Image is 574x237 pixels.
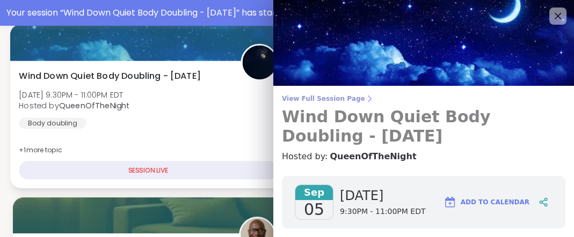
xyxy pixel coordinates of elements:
a: View Full Session PageWind Down Quiet Body Doubling - [DATE] [282,94,565,146]
b: QueenOfTheNight [59,100,130,111]
img: QueenOfTheNight [242,46,276,79]
h3: Wind Down Quiet Body Doubling - [DATE] [282,107,565,146]
h4: Hosted by: [282,150,565,163]
span: 9:30PM - 11:00PM EDT [340,206,425,217]
div: Body doubling [19,117,86,128]
span: [DATE] 9:30PM - 11:00PM EDT [19,89,129,100]
img: ShareWell Logomark [444,196,456,209]
span: [DATE] [340,187,425,204]
button: Add to Calendar [439,189,534,215]
span: Hosted by [19,100,129,111]
span: View Full Session Page [282,94,565,103]
span: Add to Calendar [461,197,529,207]
span: 05 [304,200,324,219]
div: SESSION LIVE [19,161,278,180]
span: Wind Down Quiet Body Doubling - [DATE] [19,70,201,83]
div: Your session “ Wind Down Quiet Body Doubling - [DATE] ” has started. Click here to enter! [6,6,568,19]
span: Sep [295,185,333,200]
a: QueenOfTheNight [330,150,416,163]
